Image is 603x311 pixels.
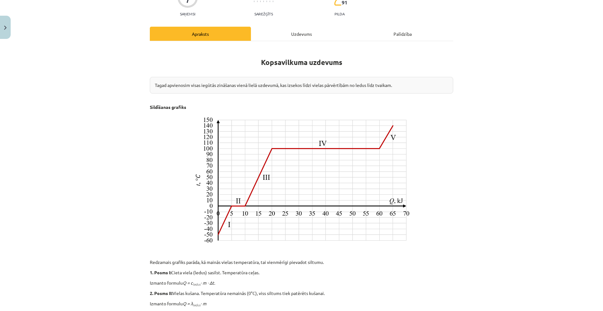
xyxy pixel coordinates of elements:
img: icon-short-line-57e1e144782c952c97e751825c79c345078a6d821885a25fce030b3d8c18986b.svg [260,1,261,2]
img: icon-close-lesson-0947bae3869378f0d4975bcd49f059093ad1ed9edebbc8119c70593378902aed.svg [4,26,7,30]
strong: 2. Posms II: [150,290,172,296]
strong: 1. Posms I: [150,270,171,275]
strong: Sildīšanas grafiks [150,104,186,110]
div: Apraksts [150,27,251,41]
div: Palīdzība [352,27,453,41]
p: Saņemsi [177,12,198,16]
p: Sarežģīts [254,12,273,16]
p: Izmanto formulu [150,300,453,307]
p: pilda [334,12,345,16]
img: icon-short-line-57e1e144782c952c97e751825c79c345078a6d821885a25fce030b3d8c18986b.svg [263,1,264,2]
div: Tagad apvienosim visas iegūtās zināšanas vienā lielā uzdevumā, kas izsekos līdzi vielas pārvērtīb... [150,77,453,94]
sub: ledus [193,282,200,287]
p: Redzamais grafiks parāda, kā mainās vielas temperatūra, tai vienmērīgi pievadot siltumu. [150,259,453,265]
em: Q = λ ⋅ m [183,301,206,306]
p: Vielas kušana. Temperatūra nemainās (0°C), viss siltums tiek patērēts kušanai. [150,290,453,297]
div: Uzdevums [251,27,352,41]
p: Cieta viela (ledus) sasilst. Temperatūra ceļas. [150,269,453,276]
img: icon-short-line-57e1e144782c952c97e751825c79c345078a6d821885a25fce030b3d8c18986b.svg [257,1,258,2]
sub: ledus [193,303,200,307]
p: Izmanto formulu . [150,280,453,286]
img: icon-short-line-57e1e144782c952c97e751825c79c345078a6d821885a25fce030b3d8c18986b.svg [254,1,254,2]
em: Q = c ⋅ m ⋅ ∆t [183,280,214,286]
strong: Kopsavilkuma uzdevums [261,58,342,67]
